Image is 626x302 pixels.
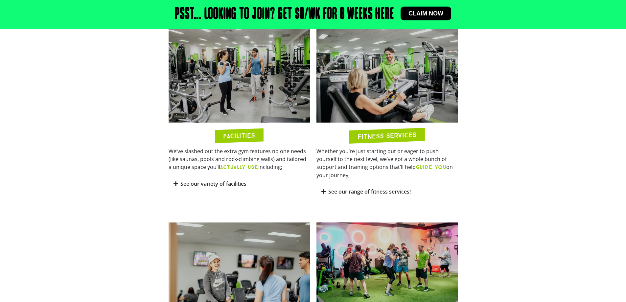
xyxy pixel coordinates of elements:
[408,11,443,16] span: Claim now
[416,164,446,170] b: GUIDE YOU
[169,176,310,192] div: See our variety of facilities
[328,188,411,195] a: See our range of fitness services!
[169,147,310,171] p: We’ve slashed out the extra gym features no one needs (like saunas, pools and rock-climbing walls...
[175,7,394,22] h2: Psst… Looking to join? Get $8/wk for 8 weeks here
[316,184,458,199] div: See our range of fitness services!
[316,147,458,179] p: Whether you’re just starting out or eager to push yourself to the next level, we’ve got a whole b...
[401,7,451,20] a: Claim now
[220,164,258,170] b: ACTUALLY USE
[358,131,416,140] h2: FITNESS SERVICES
[223,132,255,140] h2: FACILITIES
[180,180,246,187] a: See our variety of facilities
